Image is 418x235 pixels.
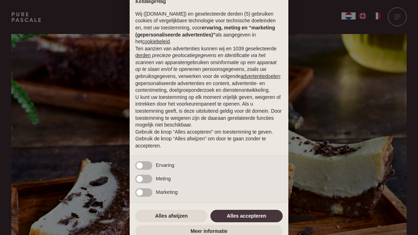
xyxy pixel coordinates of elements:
[135,11,283,45] p: Wij ([DOMAIN_NAME]) en geselecteerde derden (5) gebruiken cookies of vergelijkbare technologie vo...
[156,176,171,181] span: Meting
[135,210,208,223] button: Alles afwijzen
[135,52,151,59] button: derden
[156,162,174,168] span: Ervaring
[135,94,283,129] p: U kunt uw toestemming op elk moment vrijelijk geven, weigeren of intrekken door het voorkeurenpan...
[135,129,283,150] p: Gebruik de knop “Alles accepteren” om toestemming te geven. Gebruik de knop “Alles afwijzen” om d...
[156,189,177,195] span: Marketing
[135,60,277,72] em: informatie op een apparaat op te slaan en/of te openen
[135,25,275,38] strong: ervaring, meting en “marketing (gepersonaliseerde advertenties)”
[135,52,265,65] em: precieze geolocatiegegevens en identificatie via het scannen van apparaten
[135,45,283,94] p: Ten aanzien van advertenties kunnen wij en 1039 geselecteerde gebruiken om en persoonsgegevens, z...
[241,73,280,80] button: advertentiedoelen
[210,210,283,223] button: Alles accepteren
[142,39,170,44] a: cookiebeleid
